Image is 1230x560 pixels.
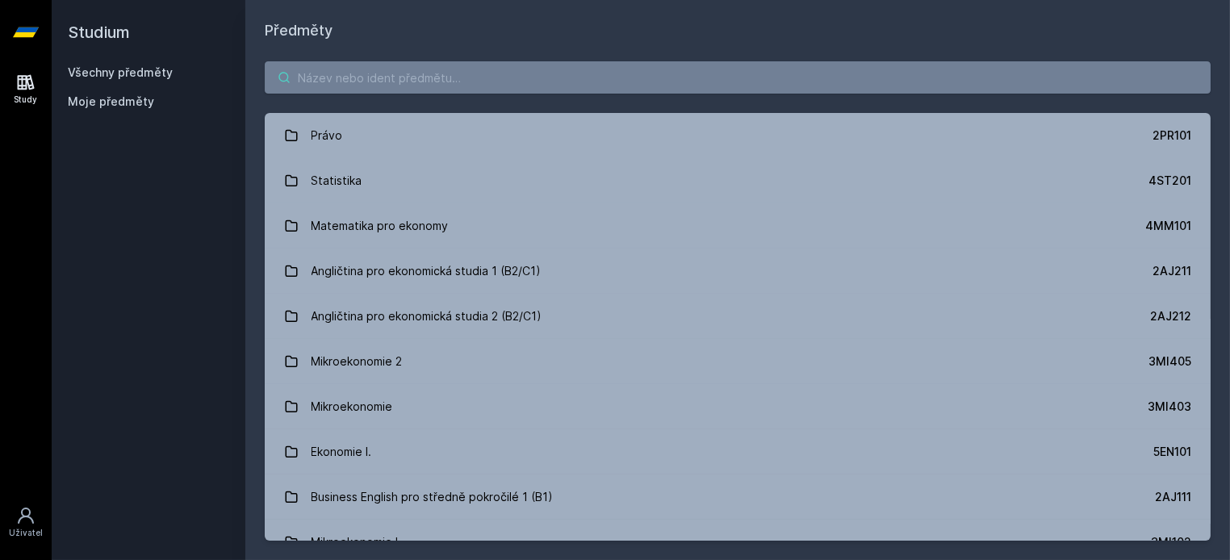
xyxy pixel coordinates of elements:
[68,65,173,79] a: Všechny předměty
[265,339,1211,384] a: Mikroekonomie 2 3MI405
[265,474,1211,520] a: Business English pro středně pokročilé 1 (B1) 2AJ111
[265,19,1211,42] h1: Předměty
[1145,218,1191,234] div: 4MM101
[265,294,1211,339] a: Angličtina pro ekonomická studia 2 (B2/C1) 2AJ212
[312,210,449,242] div: Matematika pro ekonomy
[9,527,43,539] div: Uživatel
[1148,173,1191,189] div: 4ST201
[3,65,48,114] a: Study
[312,119,343,152] div: Právo
[1151,534,1191,550] div: 3MI102
[1153,127,1191,144] div: 2PR101
[312,436,372,468] div: Ekonomie I.
[3,498,48,547] a: Uživatel
[1153,444,1191,460] div: 5EN101
[68,94,154,110] span: Moje předměty
[1153,263,1191,279] div: 2AJ211
[265,61,1211,94] input: Název nebo ident předmětu…
[265,203,1211,249] a: Matematika pro ekonomy 4MM101
[265,113,1211,158] a: Právo 2PR101
[15,94,38,106] div: Study
[265,384,1211,429] a: Mikroekonomie 3MI403
[312,255,542,287] div: Angličtina pro ekonomická studia 1 (B2/C1)
[312,481,554,513] div: Business English pro středně pokročilé 1 (B1)
[312,300,542,332] div: Angličtina pro ekonomická studia 2 (B2/C1)
[312,391,393,423] div: Mikroekonomie
[1148,399,1191,415] div: 3MI403
[312,526,399,558] div: Mikroekonomie I
[1155,489,1191,505] div: 2AJ111
[1150,308,1191,324] div: 2AJ212
[265,158,1211,203] a: Statistika 4ST201
[312,165,362,197] div: Statistika
[265,249,1211,294] a: Angličtina pro ekonomická studia 1 (B2/C1) 2AJ211
[265,429,1211,474] a: Ekonomie I. 5EN101
[312,345,403,378] div: Mikroekonomie 2
[1148,353,1191,370] div: 3MI405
